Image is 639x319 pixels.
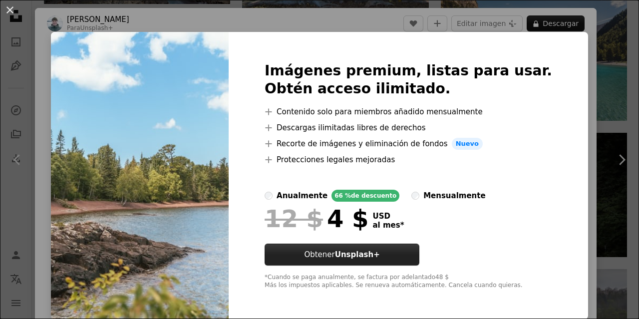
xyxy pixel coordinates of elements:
[331,190,399,202] div: 66 % de descuento
[265,106,552,118] li: Contenido solo para miembros añadido mensualmente
[277,190,327,202] div: anualmente
[265,154,552,166] li: Protecciones legales mejoradas
[265,62,552,98] h2: Imágenes premium, listas para usar. Obtén acceso ilimitado.
[265,122,552,134] li: Descargas ilimitadas libres de derechos
[265,244,419,266] button: ObtenerUnsplash+
[265,138,552,150] li: Recorte de imágenes y eliminación de fondos
[411,192,419,200] input: mensualmente
[423,190,485,202] div: mensualmente
[265,206,368,232] div: 4 $
[372,212,404,221] span: USD
[265,274,552,290] div: *Cuando se paga anualmente, se factura por adelantado 48 $ Más los impuestos aplicables. Se renue...
[335,250,380,259] strong: Unsplash+
[265,206,323,232] span: 12 $
[265,192,273,200] input: anualmente66 %de descuento
[372,221,404,230] span: al mes *
[452,138,483,150] span: Nuevo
